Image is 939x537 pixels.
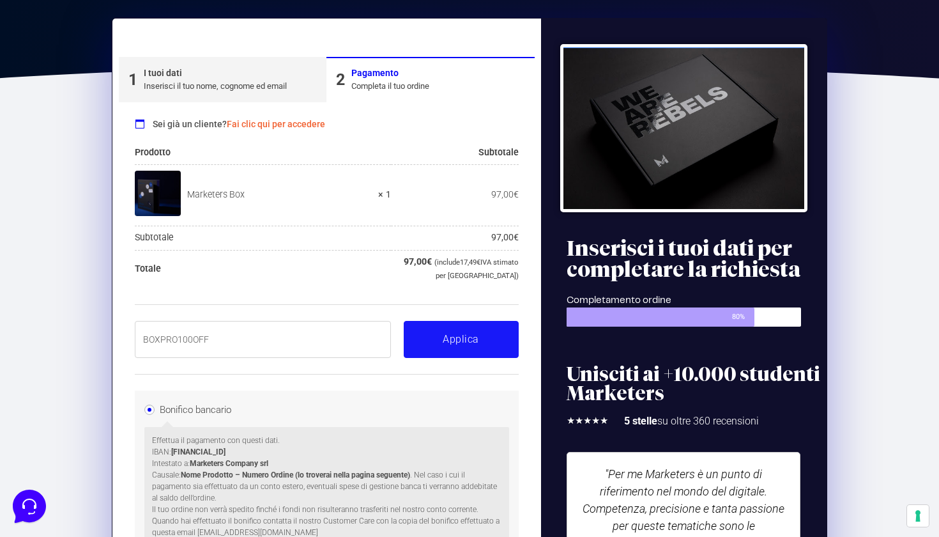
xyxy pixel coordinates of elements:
small: (include IVA stimato per [GEOGRAPHIC_DATA]) [434,258,519,280]
p: Messaggi [111,428,145,440]
button: Home [10,410,89,440]
a: 1I tuoi datiInserisci il tuo nome, cognome ed email [119,57,326,102]
input: Cerca un articolo... [29,186,209,199]
span: Trova una risposta [20,159,100,169]
p: Effettua il pagamento con questi dati. IBAN: Intestato a: Causale: . Nel caso i cui il pagamento ... [152,435,501,504]
bdi: 97,00 [404,256,432,267]
h2: Unisciti ai +10.000 studenti Marketers [567,365,820,403]
span: 17,49 [460,258,480,267]
h2: Ciao da Marketers 👋 [10,10,215,31]
input: Coupon [135,321,391,358]
th: Subtotale [391,141,519,165]
div: I tuoi dati [144,66,287,80]
img: Marketers Box [135,171,181,217]
div: Sei già un cliente? [135,109,519,135]
a: 2PagamentoCompleta il tuo ordine [326,57,534,102]
button: Inizia una conversazione [20,107,235,133]
iframe: Customerly Messenger Launcher [10,487,49,525]
strong: [FINANCIAL_ID] [171,447,225,456]
i: ★ [583,414,592,428]
span: Le tue conversazioni [20,51,109,61]
div: Marketers Box [187,189,370,201]
div: Completa il tuo ordine [351,80,429,93]
img: dark [20,72,46,97]
span: € [514,232,519,242]
strong: Marketers Company srl [190,459,268,468]
img: dark [41,72,66,97]
th: Subtotale [135,226,391,250]
bdi: 97,00 [491,189,519,199]
i: ★ [575,414,583,428]
label: Bonifico bancario [160,404,231,416]
button: Messaggi [89,410,167,440]
strong: Nome Prodotto – Numero Ordine (lo troverai nella pagina seguente) [181,471,410,479]
div: Pagamento [351,66,429,80]
button: Le tue preferenze relative al consenso per le tecnologie di tracciamento [907,505,929,527]
span: € [477,258,480,267]
th: Prodotto [135,141,391,165]
i: ★ [600,414,608,428]
span: 80% [732,307,754,327]
div: 2 [336,68,345,92]
p: Home [38,428,60,440]
div: Inserisci il tuo nome, cognome ed email [144,80,287,93]
span: Completamento ordine [567,296,671,305]
p: Il tuo ordine non verrà spedito finché i fondi non risulteranno trasferiti nel nostro conto corre... [152,504,501,515]
button: Applica [404,321,519,358]
div: 1 [128,68,137,92]
a: Apri Centro Assistenza [136,159,235,169]
div: 5/5 [567,414,608,428]
span: Inizia una conversazione [83,115,188,125]
i: ★ [567,414,575,428]
span: € [514,189,519,199]
bdi: 97,00 [491,232,519,242]
i: ★ [592,414,600,428]
h2: Inserisci i tuoi dati per completare la richiesta [567,238,820,280]
button: Aiuto [167,410,245,440]
img: dark [61,72,87,97]
p: Aiuto [197,428,215,440]
a: Fai clic qui per accedere [227,119,325,129]
strong: × 1 [378,189,391,201]
span: € [427,256,432,267]
th: Totale [135,250,391,288]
